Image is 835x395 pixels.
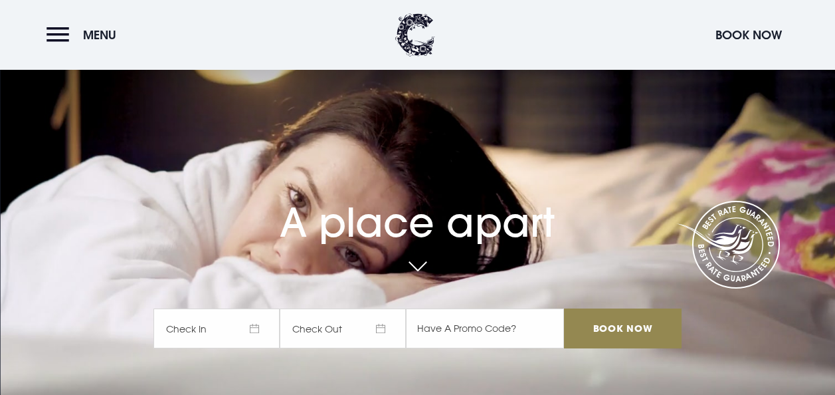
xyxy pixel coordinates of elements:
h1: A place apart [153,174,681,246]
span: Check Out [280,309,406,348]
span: Menu [83,27,116,43]
img: Clandeboye Lodge [395,13,435,57]
button: Book Now [709,21,789,49]
input: Book Now [564,309,681,348]
input: Have A Promo Code? [406,309,564,348]
button: Menu [46,21,123,49]
span: Check In [153,309,280,348]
